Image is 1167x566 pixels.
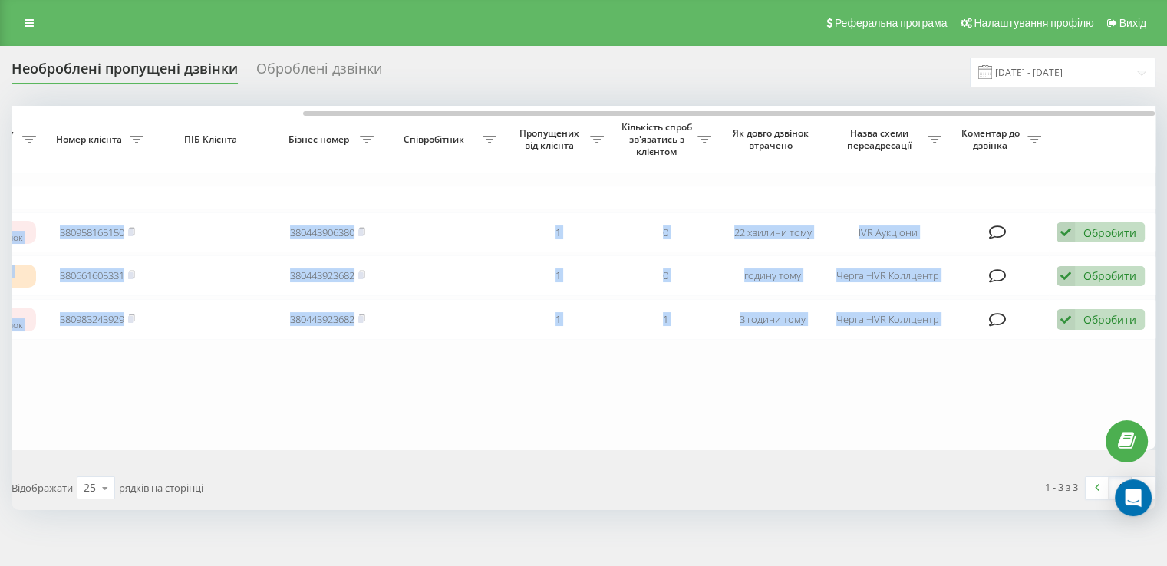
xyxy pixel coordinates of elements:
[164,133,261,146] span: ПІБ Клієнта
[826,212,949,253] td: IVR Аукціони
[719,255,826,296] td: годину тому
[84,480,96,495] div: 25
[60,225,124,239] a: 380958165150
[834,127,928,151] span: Назва схеми переадресації
[60,312,124,326] a: 380983243929
[1045,479,1078,495] div: 1 - 3 з 3
[512,127,590,151] span: Пропущених від клієнта
[826,299,949,340] td: Черга +IVR Коллцентр
[119,481,203,495] span: рядків на сторінці
[1119,17,1146,29] span: Вихід
[504,299,612,340] td: 1
[835,17,948,29] span: Реферальна програма
[290,268,354,282] a: 380443923682
[290,225,354,239] a: 380443906380
[1115,479,1152,516] div: Open Intercom Messenger
[719,212,826,253] td: 22 хвилини тому
[619,121,697,157] span: Кількість спроб зв'язатись з клієнтом
[957,127,1027,151] span: Коментар до дзвінка
[389,133,483,146] span: Співробітник
[612,255,719,296] td: 0
[290,312,354,326] a: 380443923682
[719,299,826,340] td: 3 години тому
[12,61,238,84] div: Необроблені пропущені дзвінки
[51,133,130,146] span: Номер клієнта
[1083,268,1136,283] div: Обробити
[1083,312,1136,327] div: Обробити
[12,481,73,495] span: Відображати
[282,133,360,146] span: Бізнес номер
[60,268,124,282] a: 380661605331
[826,255,949,296] td: Черга +IVR Коллцентр
[256,61,382,84] div: Оброблені дзвінки
[504,212,612,253] td: 1
[1109,477,1132,499] a: 1
[612,212,719,253] td: 0
[974,17,1093,29] span: Налаштування профілю
[612,299,719,340] td: 1
[504,255,612,296] td: 1
[1083,225,1136,240] div: Обробити
[731,127,814,151] span: Як довго дзвінок втрачено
